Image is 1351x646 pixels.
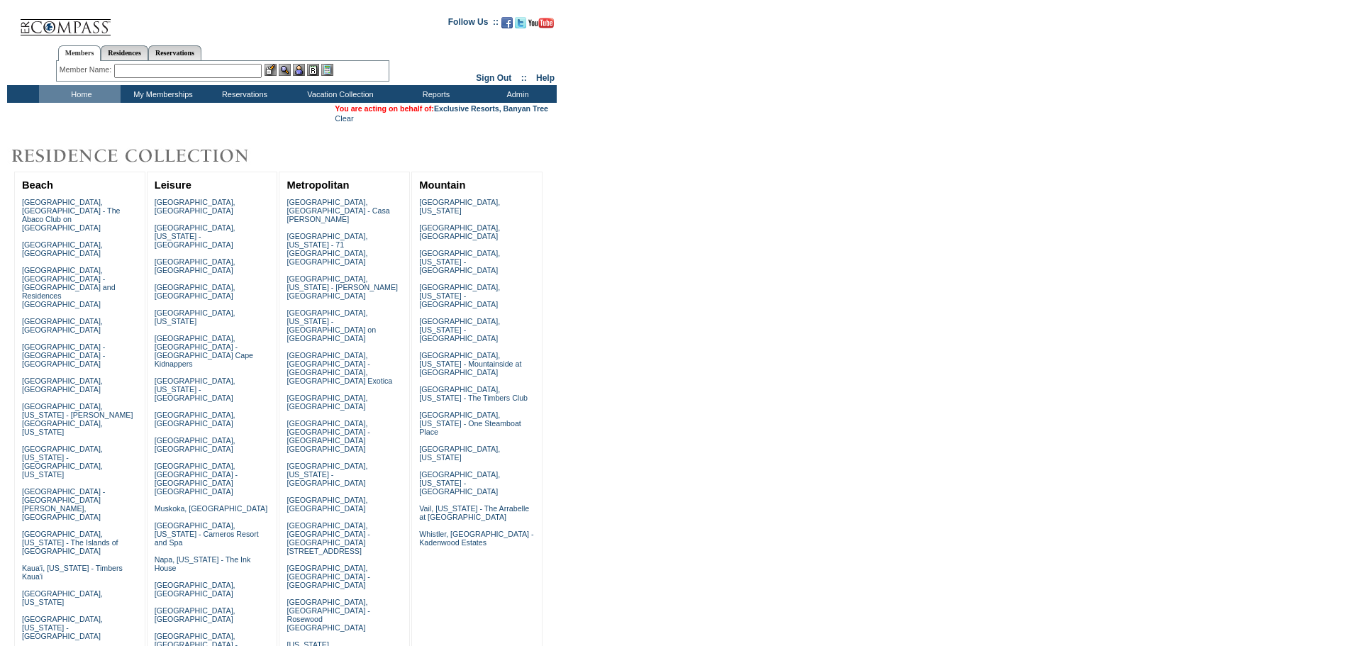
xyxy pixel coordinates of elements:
a: [GEOGRAPHIC_DATA], [US_STATE] [419,445,500,462]
a: Metropolitan [287,179,349,191]
a: [GEOGRAPHIC_DATA], [GEOGRAPHIC_DATA] [155,283,235,300]
img: Destinations by Exclusive Resorts [7,142,284,170]
td: Admin [475,85,557,103]
a: [GEOGRAPHIC_DATA], [US_STATE] - [GEOGRAPHIC_DATA] [419,317,500,343]
a: [GEOGRAPHIC_DATA], [US_STATE] - 71 [GEOGRAPHIC_DATA], [GEOGRAPHIC_DATA] [287,232,367,266]
a: Follow us on Twitter [515,21,526,30]
a: [GEOGRAPHIC_DATA], [US_STATE] - [GEOGRAPHIC_DATA] [155,223,235,249]
a: Vail, [US_STATE] - The Arrabelle at [GEOGRAPHIC_DATA] [419,504,529,521]
a: [GEOGRAPHIC_DATA], [US_STATE] - One Steamboat Place [419,411,521,436]
a: [GEOGRAPHIC_DATA], [US_STATE] - Mountainside at [GEOGRAPHIC_DATA] [419,351,521,377]
a: [GEOGRAPHIC_DATA], [US_STATE] - [PERSON_NAME][GEOGRAPHIC_DATA] [287,274,398,300]
a: [GEOGRAPHIC_DATA], [GEOGRAPHIC_DATA] [155,257,235,274]
a: [GEOGRAPHIC_DATA], [US_STATE] - [PERSON_NAME][GEOGRAPHIC_DATA], [US_STATE] [22,402,133,436]
img: b_edit.gif [265,64,277,76]
a: Sign Out [476,73,511,83]
a: [GEOGRAPHIC_DATA], [US_STATE] - [GEOGRAPHIC_DATA] [22,615,103,640]
img: Follow us on Twitter [515,17,526,28]
a: [GEOGRAPHIC_DATA], [GEOGRAPHIC_DATA] - The Abaco Club on [GEOGRAPHIC_DATA] [22,198,121,232]
a: Napa, [US_STATE] - The Ink House [155,555,251,572]
a: Reservations [148,45,201,60]
a: [GEOGRAPHIC_DATA], [GEOGRAPHIC_DATA] - [GEOGRAPHIC_DATA] [287,564,369,589]
a: [GEOGRAPHIC_DATA], [US_STATE] - [GEOGRAPHIC_DATA] [287,462,367,487]
a: [GEOGRAPHIC_DATA], [GEOGRAPHIC_DATA] [287,496,367,513]
a: [GEOGRAPHIC_DATA], [US_STATE] - [GEOGRAPHIC_DATA] [155,377,235,402]
a: [GEOGRAPHIC_DATA], [US_STATE] [419,198,500,215]
a: [GEOGRAPHIC_DATA], [GEOGRAPHIC_DATA] - [GEOGRAPHIC_DATA][STREET_ADDRESS] [287,521,369,555]
img: Subscribe to our YouTube Channel [528,18,554,28]
a: [GEOGRAPHIC_DATA], [US_STATE] - [GEOGRAPHIC_DATA] [419,283,500,308]
a: [GEOGRAPHIC_DATA], [GEOGRAPHIC_DATA] [155,581,235,598]
a: Subscribe to our YouTube Channel [528,21,554,30]
a: [GEOGRAPHIC_DATA], [GEOGRAPHIC_DATA] - [GEOGRAPHIC_DATA], [GEOGRAPHIC_DATA] Exotica [287,351,392,385]
a: [GEOGRAPHIC_DATA] - [GEOGRAPHIC_DATA] - [GEOGRAPHIC_DATA] [22,343,105,368]
a: [GEOGRAPHIC_DATA], [US_STATE] - The Islands of [GEOGRAPHIC_DATA] [22,530,118,555]
a: [GEOGRAPHIC_DATA], [GEOGRAPHIC_DATA] - [GEOGRAPHIC_DATA] and Residences [GEOGRAPHIC_DATA] [22,266,116,308]
img: Reservations [307,64,319,76]
td: My Memberships [121,85,202,103]
img: Impersonate [293,64,305,76]
img: b_calculator.gif [321,64,333,76]
td: Reservations [202,85,284,103]
td: Home [39,85,121,103]
img: Become our fan on Facebook [501,17,513,28]
a: [GEOGRAPHIC_DATA], [GEOGRAPHIC_DATA] [22,377,103,394]
a: Become our fan on Facebook [501,21,513,30]
a: [GEOGRAPHIC_DATA], [GEOGRAPHIC_DATA] - Rosewood [GEOGRAPHIC_DATA] [287,598,369,632]
a: [GEOGRAPHIC_DATA], [US_STATE] - Carneros Resort and Spa [155,521,259,547]
a: [GEOGRAPHIC_DATA], [GEOGRAPHIC_DATA] - Casa [PERSON_NAME] [287,198,389,223]
a: [GEOGRAPHIC_DATA], [US_STATE] [22,589,103,606]
a: Muskoka, [GEOGRAPHIC_DATA] [155,504,267,513]
a: [GEOGRAPHIC_DATA] - [GEOGRAPHIC_DATA][PERSON_NAME], [GEOGRAPHIC_DATA] [22,487,105,521]
a: [GEOGRAPHIC_DATA], [GEOGRAPHIC_DATA] - [GEOGRAPHIC_DATA] Cape Kidnappers [155,334,253,368]
td: Follow Us :: [448,16,499,33]
a: Mountain [419,179,465,191]
a: [GEOGRAPHIC_DATA], [US_STATE] - The Timbers Club [419,385,528,402]
a: Residences [101,45,148,60]
span: You are acting on behalf of: [335,104,548,113]
a: [GEOGRAPHIC_DATA], [GEOGRAPHIC_DATA] - [GEOGRAPHIC_DATA] [GEOGRAPHIC_DATA] [155,462,238,496]
a: Clear [335,114,353,123]
a: [GEOGRAPHIC_DATA], [US_STATE] - [GEOGRAPHIC_DATA], [US_STATE] [22,445,103,479]
img: i.gif [7,21,18,22]
a: [GEOGRAPHIC_DATA], [GEOGRAPHIC_DATA] [22,240,103,257]
img: Compass Home [19,7,111,36]
a: [GEOGRAPHIC_DATA], [GEOGRAPHIC_DATA] [155,606,235,623]
td: Vacation Collection [284,85,394,103]
a: [GEOGRAPHIC_DATA], [GEOGRAPHIC_DATA] [155,198,235,215]
a: [GEOGRAPHIC_DATA], [GEOGRAPHIC_DATA] [155,411,235,428]
a: [GEOGRAPHIC_DATA], [GEOGRAPHIC_DATA] [287,394,367,411]
div: Member Name: [60,64,114,76]
a: Leisure [155,179,191,191]
a: Exclusive Resorts, Banyan Tree [434,104,548,113]
a: Whistler, [GEOGRAPHIC_DATA] - Kadenwood Estates [419,530,533,547]
span: :: [521,73,527,83]
img: View [279,64,291,76]
a: Members [58,45,101,61]
a: [GEOGRAPHIC_DATA], [US_STATE] - [GEOGRAPHIC_DATA] [419,249,500,274]
a: [GEOGRAPHIC_DATA], [GEOGRAPHIC_DATA] [419,223,500,240]
a: [GEOGRAPHIC_DATA], [GEOGRAPHIC_DATA] [22,317,103,334]
td: Reports [394,85,475,103]
a: [GEOGRAPHIC_DATA], [US_STATE] [155,308,235,325]
a: [GEOGRAPHIC_DATA], [GEOGRAPHIC_DATA] [155,436,235,453]
a: [GEOGRAPHIC_DATA], [GEOGRAPHIC_DATA] - [GEOGRAPHIC_DATA] [GEOGRAPHIC_DATA] [287,419,369,453]
a: [GEOGRAPHIC_DATA], [US_STATE] - [GEOGRAPHIC_DATA] [419,470,500,496]
a: Kaua'i, [US_STATE] - Timbers Kaua'i [22,564,123,581]
a: Beach [22,179,53,191]
a: Help [536,73,555,83]
a: [GEOGRAPHIC_DATA], [US_STATE] - [GEOGRAPHIC_DATA] on [GEOGRAPHIC_DATA] [287,308,376,343]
